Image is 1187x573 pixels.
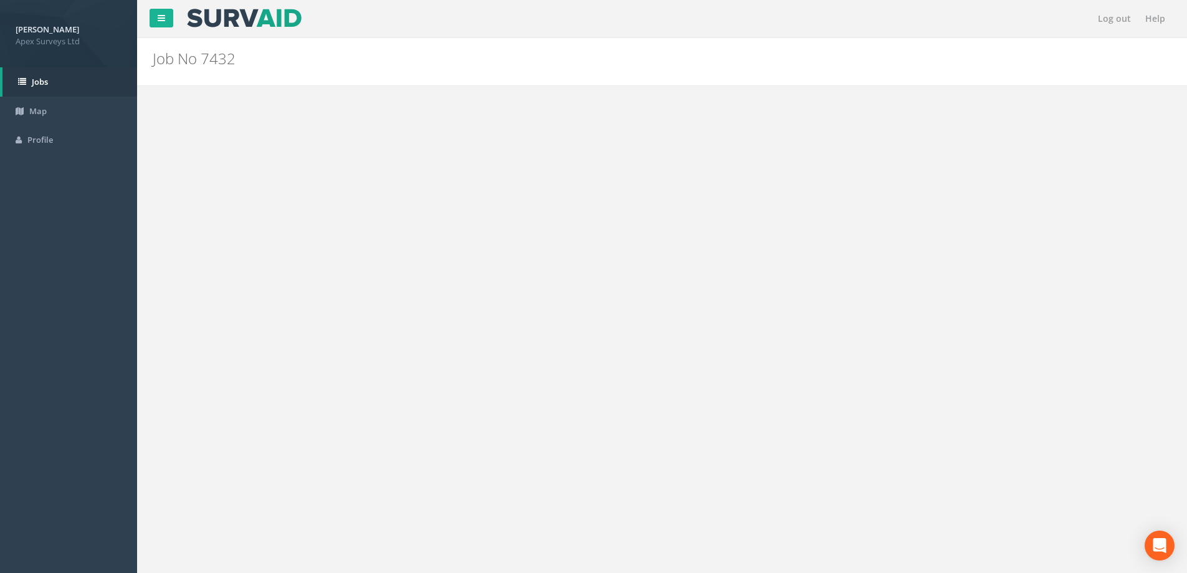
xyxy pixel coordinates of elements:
[1145,531,1175,561] div: Open Intercom Messenger
[27,134,53,145] span: Profile
[32,76,48,87] span: Jobs
[16,36,122,47] span: Apex Surveys Ltd
[153,51,999,67] h2: Job No 7432
[16,21,122,47] a: [PERSON_NAME] Apex Surveys Ltd
[29,105,47,117] span: Map
[2,67,137,97] a: Jobs
[16,24,79,35] strong: [PERSON_NAME]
